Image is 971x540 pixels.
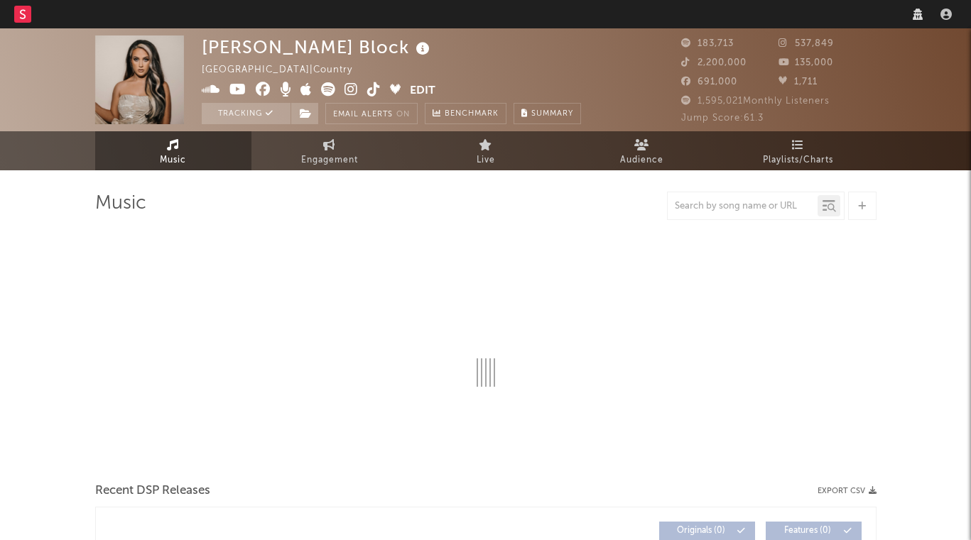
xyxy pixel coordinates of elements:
span: Features ( 0 ) [775,527,840,535]
div: [GEOGRAPHIC_DATA] | Country [202,62,369,79]
em: On [396,111,410,119]
input: Search by song name or URL [668,201,818,212]
button: Email AlertsOn [325,103,418,124]
a: Benchmark [425,103,506,124]
button: Originals(0) [659,522,755,540]
span: 537,849 [779,39,834,48]
span: Playlists/Charts [763,152,833,169]
span: Music [160,152,186,169]
a: Audience [564,131,720,170]
a: Engagement [251,131,408,170]
button: Tracking [202,103,291,124]
button: Edit [410,82,435,100]
span: Live [477,152,495,169]
span: Audience [620,152,663,169]
span: Summary [531,110,573,118]
span: 1,711 [779,77,818,87]
span: Benchmark [445,106,499,123]
span: 1,595,021 Monthly Listeners [681,97,830,106]
span: 2,200,000 [681,58,747,67]
button: Features(0) [766,522,862,540]
span: 135,000 [779,58,833,67]
span: 691,000 [681,77,737,87]
span: 183,713 [681,39,734,48]
span: Engagement [301,152,358,169]
button: Summary [514,103,581,124]
span: Jump Score: 61.3 [681,114,764,123]
div: [PERSON_NAME] Block [202,35,433,59]
span: Recent DSP Releases [95,483,210,500]
a: Live [408,131,564,170]
a: Playlists/Charts [720,131,877,170]
span: Originals ( 0 ) [668,527,734,535]
a: Music [95,131,251,170]
button: Export CSV [818,487,877,495]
